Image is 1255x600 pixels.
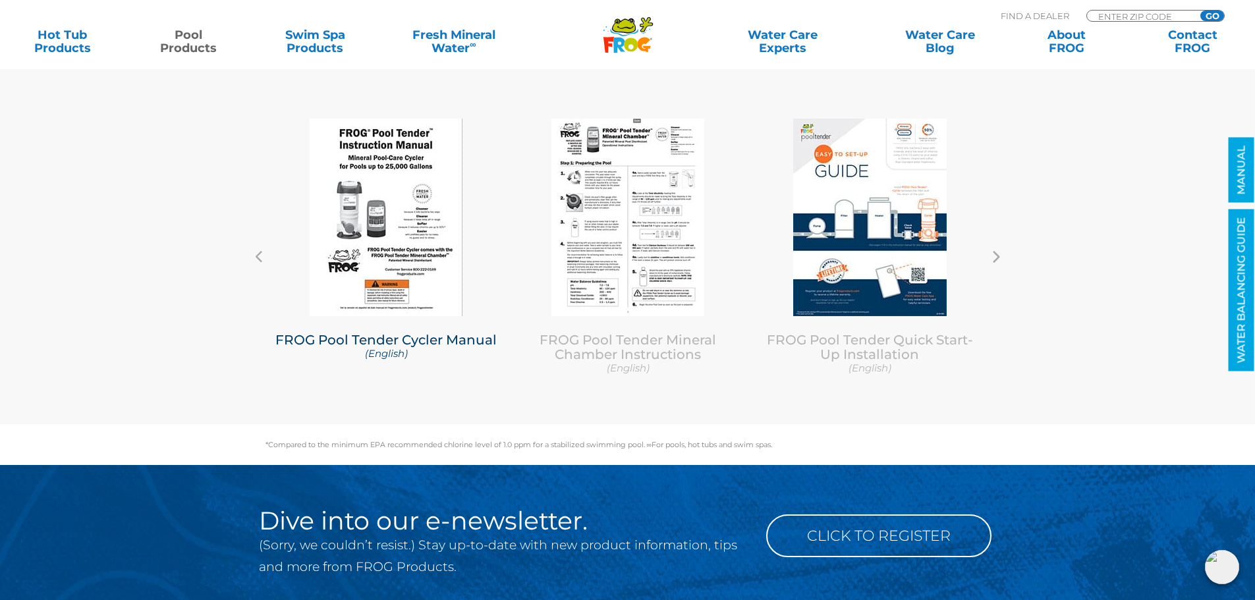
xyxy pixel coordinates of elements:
[140,28,238,55] a: PoolProducts
[1001,10,1069,22] p: Find A Dealer
[766,514,991,557] a: Click to Register
[607,362,650,374] em: (English)
[1229,138,1254,203] a: MANUAL
[551,119,704,316] img: PoolTenderMineralChamberInstructions
[517,332,739,375] a: FROG Pool Tender Mineral Chamber Instructions (English)
[759,332,981,375] a: FROG Pool Tender Quick Start-Up Installation (English)
[1205,550,1239,584] img: openIcon
[13,28,111,55] a: Hot TubProducts
[1144,28,1242,55] a: ContactFROG
[849,362,891,374] em: (English)
[365,347,408,360] em: (English)
[265,441,990,449] p: *Compared to the minimum EPA recommended chlorine level of 1.0 ppm for a stabilized swimming pool...
[793,119,947,316] img: PoolTenderQuickStart-UpInstallation
[470,39,476,49] sup: ∞
[891,28,989,55] a: Water CareBlog
[259,534,746,578] p: (Sorry, we couldn’t resist.) Stay up-to-date with new product information, tips and more from FRO...
[1017,28,1115,55] a: AboutFROG
[275,332,497,360] a: FROG Pool Tender Cycler Manual (English)
[266,28,364,55] a: Swim SpaProducts
[392,28,515,55] a: Fresh MineralWater∞
[259,508,746,534] h2: Dive into our e-newsletter.
[703,28,862,55] a: Water CareExperts
[1097,11,1186,22] input: Zip Code Form
[1200,11,1224,21] input: GO
[310,119,462,316] img: PoolTenderCyclerInstructionManual
[1229,209,1254,371] a: WATER BALANCING GUIDE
